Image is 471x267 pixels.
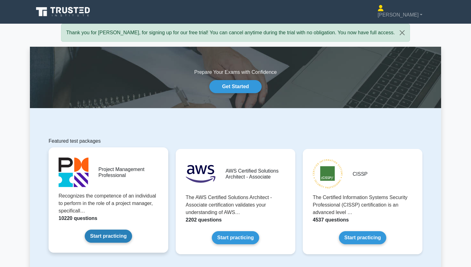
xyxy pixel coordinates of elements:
[212,231,259,244] a: Start practicing
[30,69,441,75] h1: Prepare Your Exams with Confidence
[85,230,132,243] a: Start practicing
[209,80,262,93] a: Get Started
[363,2,437,21] a: [PERSON_NAME]
[61,24,410,42] div: Thank you for [PERSON_NAME], for signing up for our free trial! You can cancel anytime during the...
[49,138,422,144] h1: Featured test packages
[339,231,386,244] a: Start practicing
[395,24,410,41] button: Close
